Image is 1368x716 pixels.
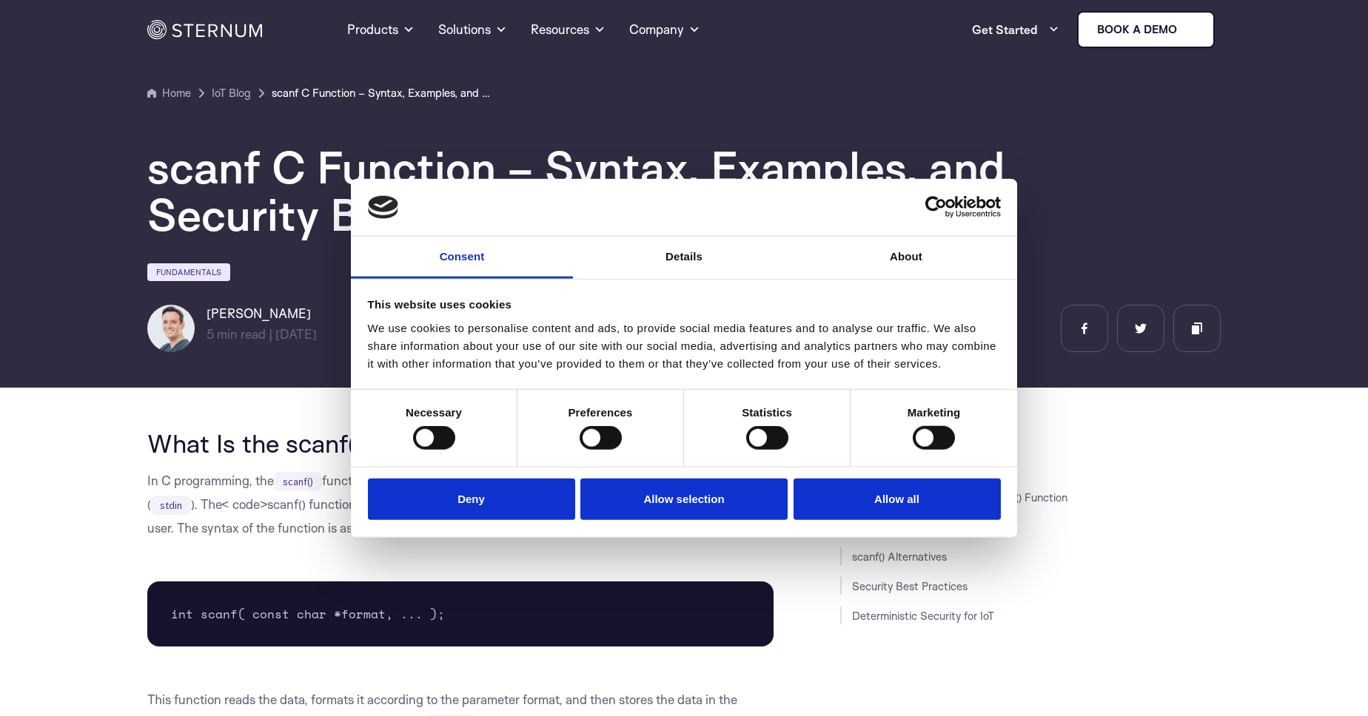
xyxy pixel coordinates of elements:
h3: JUMP TO SECTION [840,429,1221,441]
a: Home [147,84,191,102]
code: scanf() [274,472,322,491]
button: Allow all [794,478,1001,520]
pre: int scanf( const char *format, ... ); [147,581,774,646]
a: IoT Blog [212,84,251,102]
a: Resources [531,3,606,56]
button: Allow selection [580,478,788,520]
img: logo [368,195,399,219]
strong: Necessary [406,406,462,419]
a: Book a demo [1077,11,1215,48]
img: sternum iot [1183,24,1195,36]
h2: What Is the scanf() C Function [147,429,774,457]
div: This website uses cookies [368,296,1001,314]
code: stdin [151,496,191,515]
button: Deny [368,478,575,520]
div: We use cookies to personalise content and ads, to provide social media features and to analyse ou... [368,320,1001,373]
a: Products [347,3,415,56]
a: scanf() Alternatives [852,550,947,564]
strong: Marketing [908,406,961,419]
strong: Statistics [742,406,792,419]
a: Deterministic Security for IoT [852,609,994,623]
a: Consent [351,237,573,279]
a: scanf C Function – Syntax, Examples, and Security Best Practices [272,84,494,102]
span: min read | [207,326,272,342]
span: 5 [207,326,214,342]
a: Usercentrics Cookiebot - opens in a new window [871,196,1001,218]
a: Security Best Practices [852,579,968,593]
p: In C programming, the function is used to read formatted input from the standard input device ( )... [147,469,774,540]
span: [DATE] [275,326,317,342]
strong: Preferences [569,406,633,419]
a: Details [573,237,795,279]
h1: scanf C Function – Syntax, Examples, and Security Best Practices [147,143,1036,238]
a: Company [629,3,700,56]
a: Solutions [438,3,507,56]
img: Igal Zeifman [147,305,195,352]
h6: [PERSON_NAME] [207,305,317,322]
a: Fundamentals [147,263,230,281]
a: About [795,237,1017,279]
a: Get Started [972,15,1059,44]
